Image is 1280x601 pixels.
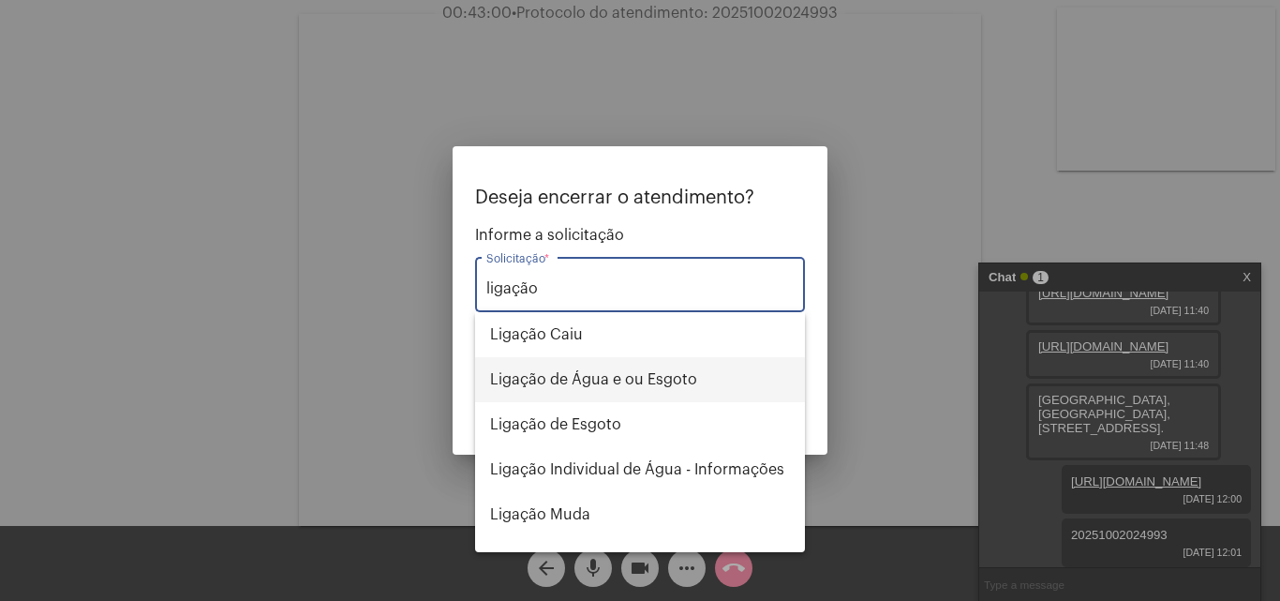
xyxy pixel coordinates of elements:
span: Ligação Caiu [490,312,790,357]
span: Ligação Muda [490,492,790,537]
span: Religação (informações sobre) [490,537,790,582]
span: Informe a solicitação [475,227,805,244]
input: Buscar solicitação [486,280,794,297]
span: Ligação de Água e ou Esgoto [490,357,790,402]
p: Deseja encerrar o atendimento? [475,188,805,208]
span: Ligação de Esgoto [490,402,790,447]
span: Ligação Individual de Água - Informações [490,447,790,492]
